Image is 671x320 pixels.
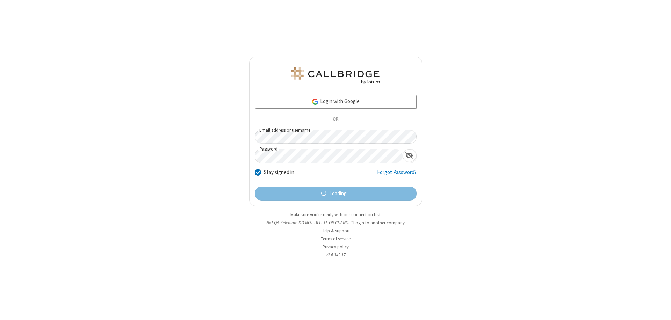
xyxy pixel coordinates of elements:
a: Privacy policy [323,244,349,250]
a: Help & support [322,228,350,234]
img: QA Selenium DO NOT DELETE OR CHANGE [290,67,381,84]
li: v2.6.349.17 [249,252,422,258]
a: Terms of service [321,236,351,242]
label: Stay signed in [264,168,294,176]
input: Email address or username [255,130,417,144]
span: OR [330,115,341,124]
button: Loading... [255,187,417,201]
input: Password [255,149,403,163]
button: Login to another company [353,219,405,226]
span: Loading... [329,190,350,198]
li: Not QA Selenium DO NOT DELETE OR CHANGE? [249,219,422,226]
iframe: Chat [654,302,666,315]
div: Show password [403,149,416,162]
a: Login with Google [255,95,417,109]
a: Forgot Password? [377,168,417,182]
a: Make sure you're ready with our connection test [290,212,381,218]
img: google-icon.png [311,98,319,106]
